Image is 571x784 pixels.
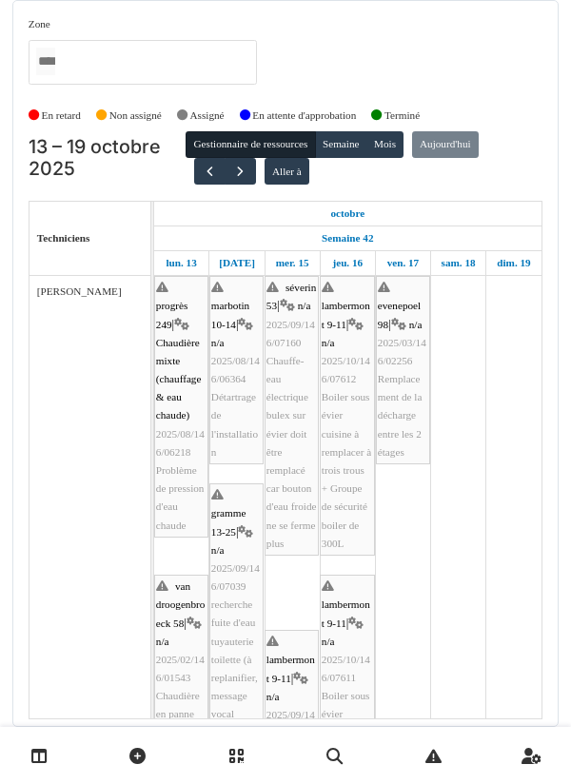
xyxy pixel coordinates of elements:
a: 18 octobre 2025 [437,251,481,275]
div: | [378,279,428,461]
span: n/a [298,300,311,311]
label: En retard [42,108,81,124]
button: Gestionnaire de ressources [186,131,315,158]
span: Techniciens [37,232,90,244]
span: Chaudière en panne [156,690,200,719]
span: n/a [211,337,225,348]
span: 2025/03/146/02256 [378,337,426,366]
a: 14 octobre 2025 [214,251,260,275]
span: Problème de pression d'eau chaude [156,464,205,531]
span: Chaudière mixte (chauffage & eau chaude) [156,337,202,421]
span: 2025/08/146/06218 [156,428,205,458]
span: Chauffe-eau électrique bulex sur évier doit être remplacé car bouton d'eau froide ne se ferme plus [266,355,317,549]
input: Tous [36,48,55,75]
label: Zone [29,16,50,32]
div: | [211,486,262,742]
a: Semaine 42 [317,226,378,250]
span: Détartrage de l'installation [211,391,258,458]
span: n/a [211,544,225,556]
div: | [211,279,262,461]
button: Aujourd'hui [412,131,479,158]
a: 19 octobre 2025 [492,251,535,275]
span: lambermont 9-11 [322,598,370,628]
a: 13 octobre 2025 [325,202,369,225]
span: evenepoel 98 [378,300,421,329]
span: séverin 53 [266,282,317,311]
span: Remplacement de la décharge entre les 2 étages [378,373,423,458]
span: 2025/09/146/07122 [266,709,315,738]
a: 15 octobre 2025 [271,251,314,275]
span: n/a [156,636,169,647]
span: 2025/08/146/06364 [211,355,260,384]
button: Précédent [194,158,226,186]
span: recherche fuite d'eau tuyauterie toilette (à replanifier, message vocal laissé) [211,598,258,737]
span: n/a [409,319,423,330]
span: marbotin 10-14 [211,300,249,329]
button: Suivant [225,158,256,186]
span: 2025/10/146/07612 [322,355,370,384]
span: n/a [266,691,280,702]
span: Boiler sous évier cuisine à remplacer à trois trous + Groupe de sécurité boiler de 300L [322,391,371,549]
button: Aller à [265,158,309,185]
h2: 13 – 19 octobre 2025 [29,136,186,181]
span: lambermont 9-11 [266,654,315,683]
label: Terminé [384,108,420,124]
span: 2025/09/146/07160 [266,319,315,348]
span: 2025/10/146/07611 [322,654,370,683]
a: 16 octobre 2025 [327,251,367,275]
span: gramme 13-25 [211,507,246,537]
span: lambermont 9-11 [322,300,370,329]
div: | [266,279,317,553]
a: 13 octobre 2025 [161,251,201,275]
label: En attente d'approbation [252,108,356,124]
button: Semaine [315,131,367,158]
span: [PERSON_NAME] [37,285,122,297]
span: van droogenbroeck 58 [156,580,206,628]
label: Assigné [190,108,225,124]
span: 2025/09/146/07039 [211,562,260,592]
button: Mois [366,131,404,158]
div: | [156,279,207,535]
a: 17 octobre 2025 [383,251,424,275]
span: progrès 249 [156,300,188,329]
div: | [322,279,373,553]
div: | [156,578,207,724]
label: Non assigné [109,108,162,124]
span: 2025/02/146/01543 [156,654,205,683]
span: n/a [322,636,335,647]
span: n/a [322,337,335,348]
